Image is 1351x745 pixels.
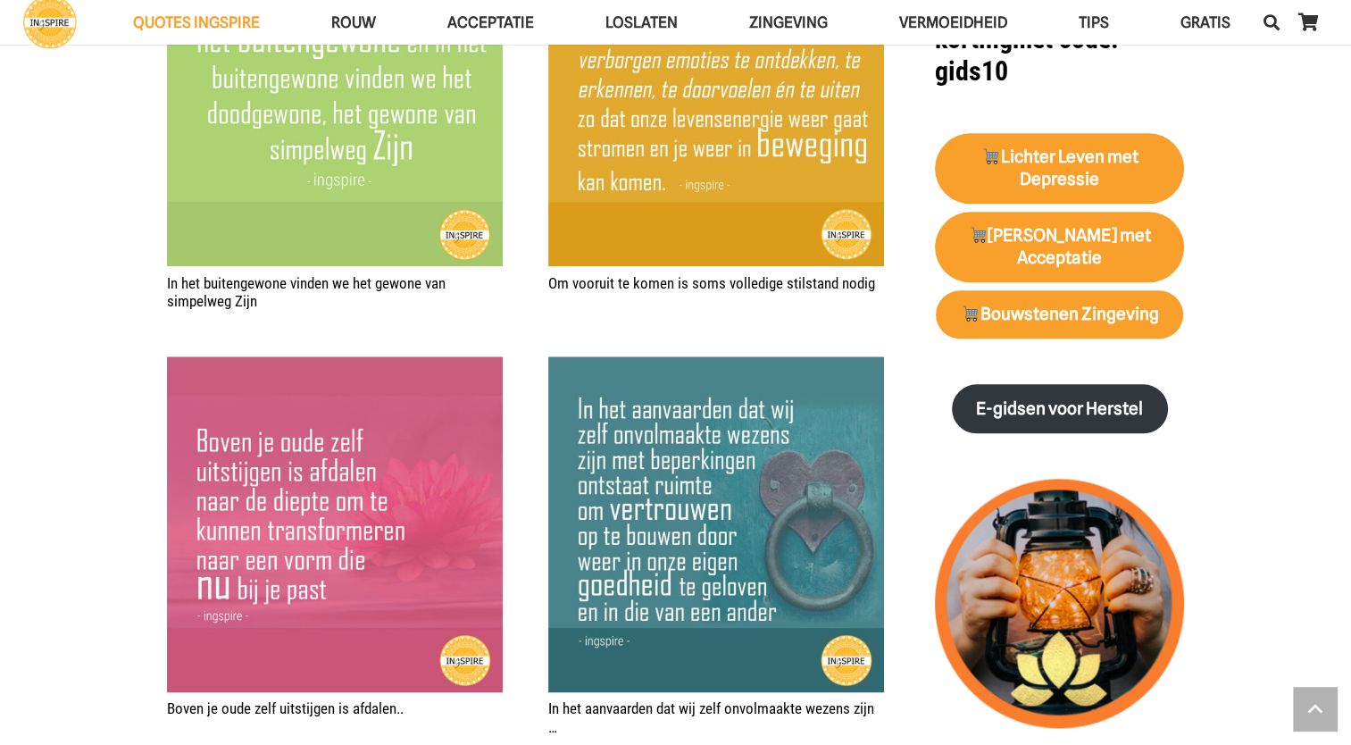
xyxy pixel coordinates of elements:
[981,146,1138,189] strong: Lichter Leven met Depressie
[1180,13,1230,31] span: GRATIS
[961,304,1159,324] strong: Bouwstenen Zingeving
[936,290,1183,339] a: 🛒Bouwstenen Zingeving
[167,699,404,717] a: Boven je oude zelf uitstijgen is afdalen..
[548,356,884,692] img: In het aanvaarden dat wij zelf onvolmaakte wezens zijn met beperkingen ontstaat ruimte om vertrou...
[970,226,987,243] img: 🛒
[962,305,979,322] img: 🛒
[952,384,1168,433] a: E-gidsen voor Herstel
[935,212,1184,283] a: 🛒[PERSON_NAME] met Acceptatie
[167,274,446,310] a: In het buitengewone vinden we het gewone van simpelweg Zijn
[331,13,376,31] span: ROUW
[1293,687,1338,732] a: Terug naar top
[982,147,999,164] img: 🛒
[1079,13,1109,31] span: TIPS
[548,699,874,735] a: In het aanvaarden dat wij zelf onvolmaakte wezens zijn …
[167,356,503,692] img: Prachtig citaat van inge ingspire.nl - Boven je oud zelf uit stijgen is afdalen om te kunnen tran...
[447,13,534,31] span: Acceptatie
[935,479,1184,728] img: lichtpuntjes voor in donkere tijden
[548,274,875,292] a: Om vooruit te komen is soms volledige stilstand nodig
[935,133,1184,205] a: 🛒Lichter Leven met Depressie
[899,13,1007,31] span: VERMOEIDHEID
[749,13,828,31] span: Zingeving
[976,398,1143,419] strong: E-gidsen voor Herstel
[167,356,503,692] a: Boven je oude zelf uitstijgen is afdalen..
[548,356,884,692] a: In het aanvaarden dat wij zelf onvolmaakte wezens zijn …
[133,13,260,31] span: QUOTES INGSPIRE
[605,13,678,31] span: Loslaten
[968,225,1151,268] strong: [PERSON_NAME] met Acceptatie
